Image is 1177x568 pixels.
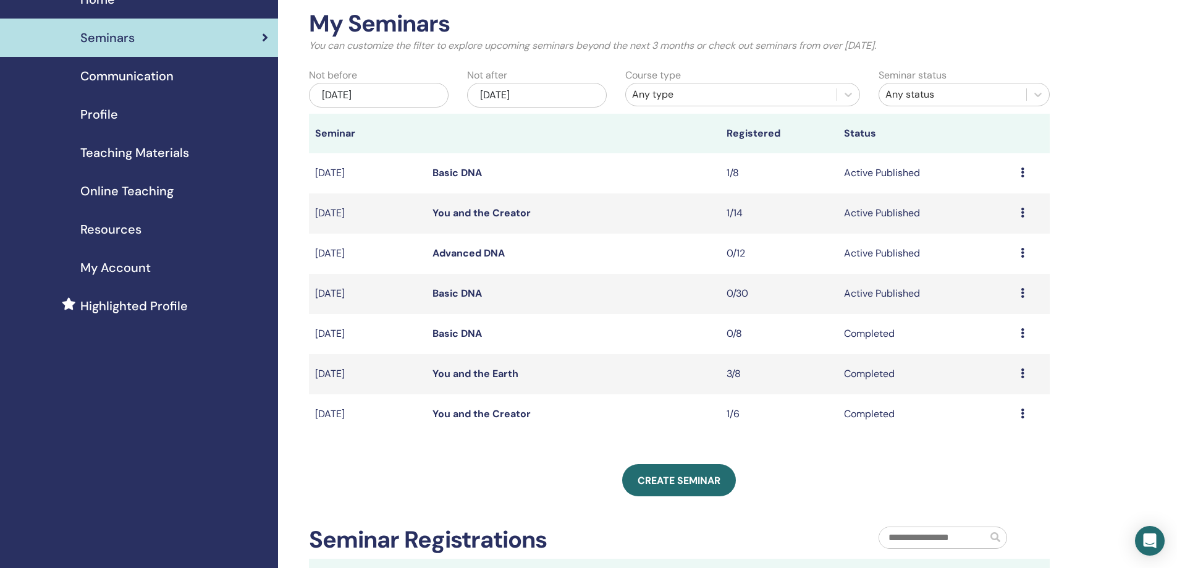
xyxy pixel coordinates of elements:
[80,220,141,239] span: Resources
[1135,526,1165,556] div: Open Intercom Messenger
[720,193,838,234] td: 1/14
[885,87,1020,102] div: Any status
[838,394,1014,434] td: Completed
[432,206,531,219] a: You and the Creator
[309,114,426,153] th: Seminar
[432,327,482,340] a: Basic DNA
[309,193,426,234] td: [DATE]
[80,105,118,124] span: Profile
[432,166,482,179] a: Basic DNA
[838,274,1014,314] td: Active Published
[638,474,720,487] span: Create seminar
[467,83,607,108] div: [DATE]
[720,274,838,314] td: 0/30
[309,526,547,554] h2: Seminar Registrations
[632,87,830,102] div: Any type
[80,258,151,277] span: My Account
[80,297,188,315] span: Highlighted Profile
[309,68,357,83] label: Not before
[720,314,838,354] td: 0/8
[625,68,681,83] label: Course type
[80,67,174,85] span: Communication
[432,247,505,260] a: Advanced DNA
[838,193,1014,234] td: Active Published
[309,83,449,108] div: [DATE]
[622,464,736,496] a: Create seminar
[720,394,838,434] td: 1/6
[720,114,838,153] th: Registered
[720,234,838,274] td: 0/12
[309,234,426,274] td: [DATE]
[838,234,1014,274] td: Active Published
[838,354,1014,394] td: Completed
[838,314,1014,354] td: Completed
[432,367,518,380] a: You and the Earth
[720,354,838,394] td: 3/8
[432,407,531,420] a: You and the Creator
[309,394,426,434] td: [DATE]
[80,28,135,47] span: Seminars
[838,153,1014,193] td: Active Published
[432,287,482,300] a: Basic DNA
[309,10,1050,38] h2: My Seminars
[309,274,426,314] td: [DATE]
[309,153,426,193] td: [DATE]
[838,114,1014,153] th: Status
[309,354,426,394] td: [DATE]
[80,143,189,162] span: Teaching Materials
[879,68,947,83] label: Seminar status
[467,68,507,83] label: Not after
[309,314,426,354] td: [DATE]
[720,153,838,193] td: 1/8
[309,38,1050,53] p: You can customize the filter to explore upcoming seminars beyond the next 3 months or check out s...
[80,182,174,200] span: Online Teaching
